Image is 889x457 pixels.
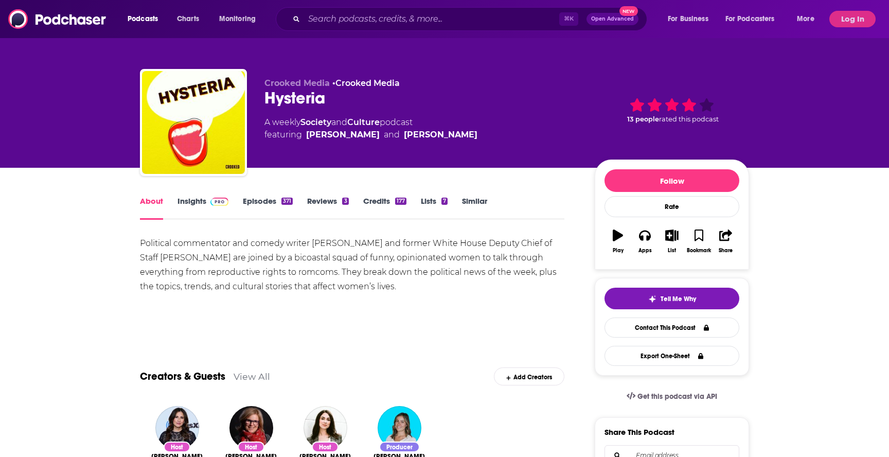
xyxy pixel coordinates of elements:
div: List [668,248,676,254]
span: ⌘ K [559,12,578,26]
a: Get this podcast via API [618,384,725,409]
a: Crooked Media [335,78,400,88]
div: A weekly podcast [264,116,477,141]
span: rated this podcast [659,115,719,123]
div: Apps [638,248,652,254]
a: Lists7 [421,196,448,220]
div: 7 [441,198,448,205]
button: open menu [212,11,269,27]
button: Export One-Sheet [604,346,739,366]
button: Log In [829,11,876,27]
a: Erin Ryan [306,129,380,141]
a: InsightsPodchaser Pro [177,196,228,220]
img: Erin Ryan [304,406,347,450]
a: Credits177 [363,196,406,220]
div: 13 peoplerated this podcast [595,78,749,142]
button: Play [604,223,631,260]
span: and [384,129,400,141]
span: For Business [668,12,708,26]
button: List [659,223,685,260]
img: Hysteria [142,71,245,174]
a: Similar [462,196,487,220]
span: Tell Me Why [661,295,696,303]
a: Charts [170,11,205,27]
div: Play [613,248,624,254]
button: Share [713,223,739,260]
div: Host [238,442,264,452]
span: Podcasts [128,12,158,26]
input: Search podcasts, credits, & more... [304,11,559,27]
span: Monitoring [219,12,256,26]
button: open menu [661,11,721,27]
span: and [331,117,347,127]
div: 3 [342,198,348,205]
div: Host [312,442,339,452]
button: open menu [120,11,171,27]
img: Michaela Watkins [155,406,199,450]
button: Apps [631,223,658,260]
a: Creators & Guests [140,370,225,383]
div: Add Creators [494,367,564,385]
a: About [140,196,163,220]
button: Bookmark [685,223,712,260]
img: tell me why sparkle [648,295,656,303]
img: Podchaser Pro [210,198,228,206]
div: 177 [395,198,406,205]
button: open menu [790,11,827,27]
a: Reviews3 [307,196,348,220]
span: 13 people [627,115,659,123]
img: Podchaser - Follow, Share and Rate Podcasts [8,9,107,29]
div: 371 [281,198,293,205]
div: Producer [379,442,420,452]
span: Charts [177,12,199,26]
img: Caroline Reston [378,406,421,450]
h3: Share This Podcast [604,427,674,437]
span: Get this podcast via API [637,392,717,401]
div: Political commentator and comedy writer [PERSON_NAME] and former White House Deputy Chief of Staf... [140,236,564,294]
a: Society [300,117,331,127]
div: Bookmark [687,248,711,254]
a: View All [234,371,270,382]
button: open menu [719,11,790,27]
span: • [332,78,400,88]
span: More [797,12,814,26]
span: featuring [264,129,477,141]
a: Culture [347,117,380,127]
img: Alyssa Mastromonaco [229,406,273,450]
span: For Podcasters [725,12,775,26]
div: Host [164,442,190,452]
a: Alyssa Mastromonaco [404,129,477,141]
a: Episodes371 [243,196,293,220]
div: Rate [604,196,739,217]
div: Search podcasts, credits, & more... [286,7,657,31]
button: Follow [604,169,739,192]
span: New [619,6,638,16]
button: Open AdvancedNew [586,13,638,25]
span: Open Advanced [591,16,634,22]
div: Share [719,248,733,254]
span: Crooked Media [264,78,330,88]
button: tell me why sparkleTell Me Why [604,288,739,309]
a: Contact This Podcast [604,318,739,338]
